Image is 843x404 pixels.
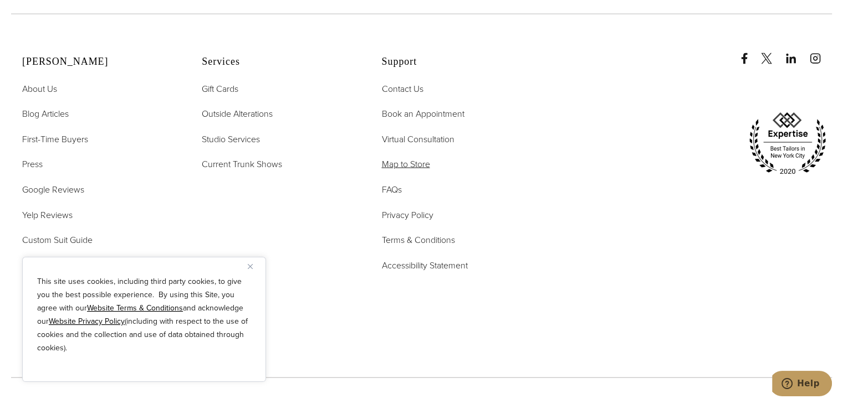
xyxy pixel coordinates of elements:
[22,82,174,247] nav: Alan David Footer Nav
[772,371,832,398] iframe: Opens a widget where you can chat to one of our agents
[22,234,93,246] span: Custom Suit Guide
[22,82,57,96] a: About Us
[381,209,433,221] span: Privacy Policy
[22,56,174,68] h2: [PERSON_NAME]
[202,157,282,172] a: Current Trunk Shows
[381,82,533,273] nav: Support Footer Nav
[739,42,759,64] a: Facebook
[87,302,183,314] a: Website Terms & Conditions
[761,42,783,64] a: x/twitter
[22,183,84,197] a: Google Reviews
[743,108,832,179] img: expertise, best tailors in new york city 2020
[22,233,93,247] a: Custom Suit Guide
[381,107,464,120] span: Book an Appointment
[202,56,354,68] h2: Services
[381,233,454,247] a: Terms & Conditions
[810,42,832,64] a: instagram
[381,234,454,246] span: Terms & Conditions
[202,133,260,146] span: Studio Services
[22,82,57,95] span: About Us
[381,208,433,222] a: Privacy Policy
[22,183,84,196] span: Google Reviews
[381,82,423,95] span: Contact Us
[22,132,88,147] a: First-Time Buyers
[22,209,73,221] span: Yelp Reviews
[381,183,401,196] span: FAQs
[381,157,430,172] a: Map to Store
[381,56,533,68] h2: Support
[202,82,238,95] span: Gift Cards
[381,132,454,147] a: Virtual Consultation
[381,183,401,197] a: FAQs
[248,260,261,273] button: Close
[381,258,467,273] a: Accessibility Statement
[22,133,88,146] span: First-Time Buyers
[22,107,69,121] a: Blog Articles
[248,264,253,269] img: Close
[202,82,354,172] nav: Services Footer Nav
[49,315,125,327] a: Website Privacy Policy
[381,259,467,272] span: Accessibility Statement
[22,208,73,222] a: Yelp Reviews
[202,82,238,96] a: Gift Cards
[202,132,260,147] a: Studio Services
[22,158,43,170] span: Press
[381,82,423,96] a: Contact Us
[202,107,273,120] span: Outside Alterations
[381,158,430,170] span: Map to Store
[22,107,69,120] span: Blog Articles
[381,133,454,146] span: Virtual Consultation
[785,42,808,64] a: linkedin
[22,157,43,172] a: Press
[202,158,282,170] span: Current Trunk Shows
[381,107,464,121] a: Book an Appointment
[202,107,273,121] a: Outside Alterations
[37,275,251,355] p: This site uses cookies, including third party cookies, to give you the best possible experience. ...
